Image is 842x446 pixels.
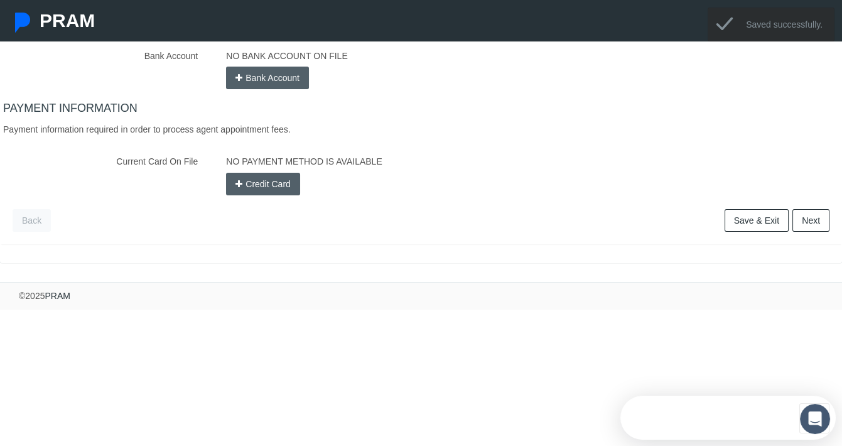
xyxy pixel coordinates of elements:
label: NO PAYMENT METHOD IS AVAILABLE [217,150,391,172]
iframe: Intercom live chat [800,404,830,434]
a: Save & Exit [725,209,789,232]
img: Pram Partner [13,13,33,33]
span: Payment information required in order to process agent appointment fees. [3,124,291,134]
span: PRAM [40,10,95,31]
button: Bank Account [226,67,309,89]
h4: PAYMENT INFORMATION [3,102,839,116]
div: Saved successfully. [740,8,834,41]
iframe: Intercom live chat discovery launcher [620,396,836,440]
a: Next [792,209,829,232]
button: Credit Card [226,173,300,195]
label: NO BANK ACCOUNT ON FILE [217,45,357,67]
